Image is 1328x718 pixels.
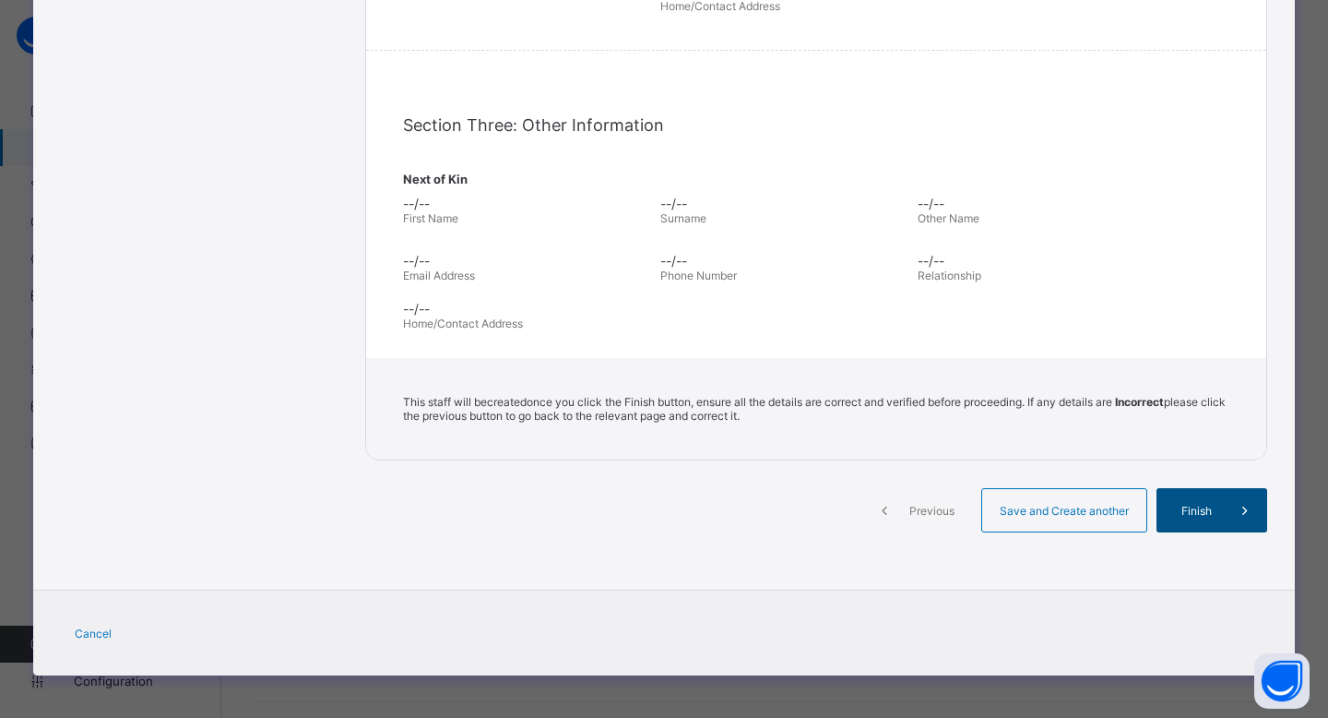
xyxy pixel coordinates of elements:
span: Cancel [75,627,112,640]
span: --/-- [403,253,651,269]
span: --/-- [403,196,651,211]
span: Email Address [403,269,475,282]
span: Save and Create another [996,504,1132,518]
span: Finish [1170,504,1223,518]
span: Relationship [918,269,981,282]
span: Home/Contact Address [403,317,523,330]
span: This staff will be created once you click the Finish button, ensure all the details are correct a... [403,395,1226,423]
b: Incorrect [1115,395,1164,409]
span: --/-- [660,253,908,269]
span: --/-- [403,301,1229,317]
span: Phone Number [660,269,737,282]
button: Open asap [1254,653,1310,709]
span: Surname [660,211,706,225]
span: First Name [403,211,458,225]
span: Section Three: Other Information [403,115,664,135]
span: --/-- [918,196,1166,211]
span: Next of Kin [403,172,1229,186]
span: --/-- [918,253,1166,269]
span: --/-- [660,196,908,211]
span: Other Name [918,211,979,225]
span: Previous [907,504,957,518]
